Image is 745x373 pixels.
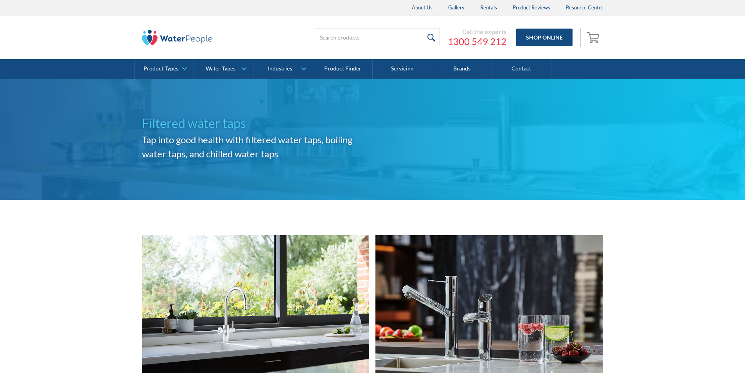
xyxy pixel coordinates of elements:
h2: Tap into good health with filtered water taps, boiling water taps, and chilled water taps [142,133,373,161]
div: Product Types [144,65,178,72]
img: The Water People [142,30,212,45]
img: shopping cart [587,31,601,43]
a: Shop Online [516,29,573,46]
div: Call the experts [448,28,506,36]
a: Servicing [373,59,432,79]
a: Contact [492,59,551,79]
div: Water Types [206,65,235,72]
a: Product Types [135,59,194,79]
a: Brands [432,59,492,79]
a: Water Types [194,59,253,79]
a: 1300 549 212 [448,36,506,47]
input: Search products [315,29,440,46]
a: Product Finder [313,59,373,79]
h1: Filtered water taps [142,114,373,133]
div: Industries [268,65,292,72]
a: Industries [253,59,312,79]
a: Open cart [585,28,603,47]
